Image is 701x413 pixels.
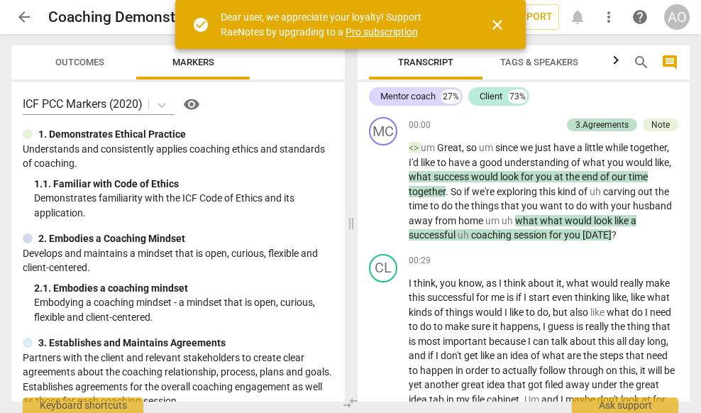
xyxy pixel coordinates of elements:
[537,307,548,318] span: do
[533,336,551,347] span: can
[495,142,520,153] span: since
[472,394,487,405] span: file
[23,351,333,409] p: Partners with the client and relevant stakeholders to create clear agreements about the coaching ...
[510,350,531,361] span: idea
[629,171,648,182] span: time
[647,292,670,303] span: what
[528,336,533,347] span: I
[576,321,585,332] span: is
[612,292,627,303] span: like
[531,350,542,361] span: of
[507,379,528,390] span: that
[175,93,203,116] a: Help
[55,57,104,67] span: Outcomes
[409,307,434,318] span: kinds
[565,215,594,226] span: would
[655,186,669,197] span: the
[471,321,492,332] span: sure
[418,336,443,347] span: most
[486,277,499,289] span: as
[448,157,472,168] span: have
[380,89,436,104] div: Mentor coach
[526,307,537,318] span: to
[661,54,678,71] span: comment
[606,365,619,376] span: on
[564,229,583,241] span: you
[611,321,627,332] span: the
[558,186,578,197] span: kind
[472,186,497,197] span: we're
[369,254,397,282] div: Change speaker
[458,229,471,241] span: Filler word
[552,292,575,303] span: even
[440,277,458,289] span: you
[626,350,646,361] span: that
[23,96,143,112] p: ICF PCC Markers (2020)
[458,277,482,289] span: know
[640,365,648,376] span: it
[528,277,556,289] span: about
[500,57,578,67] span: Tags & Speakers
[627,321,652,332] span: thing
[183,96,200,113] span: visibility
[409,365,420,376] span: to
[521,200,540,211] span: you
[549,229,564,241] span: for
[491,365,502,376] span: to
[524,394,541,405] span: Filler word
[539,321,543,332] span: ,
[655,157,669,168] span: like
[428,350,436,361] span: if
[436,277,440,289] span: ,
[509,307,526,318] span: like
[627,292,631,303] span: ,
[572,397,678,413] div: Ask support
[38,336,226,351] p: 3. Establishes and Maintains Agreements
[497,350,510,361] span: an
[441,200,455,211] span: do
[529,292,552,303] span: start
[480,350,497,361] span: like
[458,215,485,226] span: home
[414,277,436,289] span: think
[651,119,670,131] div: Note
[485,215,502,226] span: Filler word
[446,307,475,318] span: things
[507,292,516,303] span: is
[409,350,428,361] span: and
[548,321,576,332] span: guess
[669,157,671,168] span: ,
[482,277,486,289] span: ,
[500,321,539,332] span: happens
[631,215,636,226] span: a
[180,93,203,116] button: Help
[633,200,672,211] span: husband
[664,4,690,30] div: AO
[539,186,558,197] span: this
[597,394,621,405] span: don't
[521,171,536,182] span: for
[409,171,434,182] span: what
[489,16,506,33] span: close
[409,321,420,332] span: to
[524,292,529,303] span: I
[34,281,333,296] div: 2. 1. Embodies a coaching mindset
[590,200,611,211] span: with
[583,350,600,361] span: the
[658,51,681,74] button: Show/Hide comments
[443,336,489,347] span: important
[570,336,598,347] span: about
[582,171,600,182] span: end
[480,89,502,104] div: Client
[409,379,424,390] span: yet
[636,365,640,376] span: ,
[646,277,670,289] span: make
[583,229,612,241] span: [DATE]
[504,157,571,168] span: understanding
[409,336,418,347] span: is
[621,394,641,405] span: look
[464,186,472,197] span: if
[427,292,476,303] span: successful
[480,8,514,42] button: Close
[446,186,451,197] span: .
